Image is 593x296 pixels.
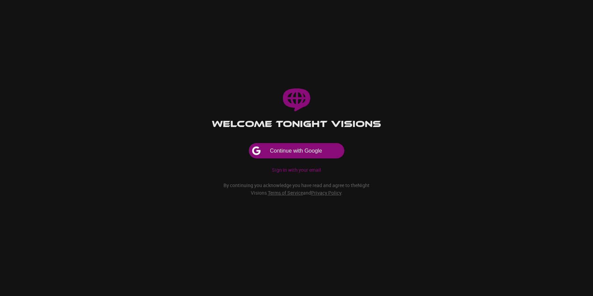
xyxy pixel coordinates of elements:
h1: Welcome to Night Visions [212,119,381,129]
p: Sign in with your email [272,167,321,173]
a: Privacy Policy [311,189,341,196]
img: google.svg [252,146,270,155]
a: Terms of Service [268,189,303,196]
h6: By continuing you acknowledge you have read and agree to the Night Visions and . [215,182,378,197]
img: Logo [283,88,310,111]
button: Continue with Google [249,143,344,158]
